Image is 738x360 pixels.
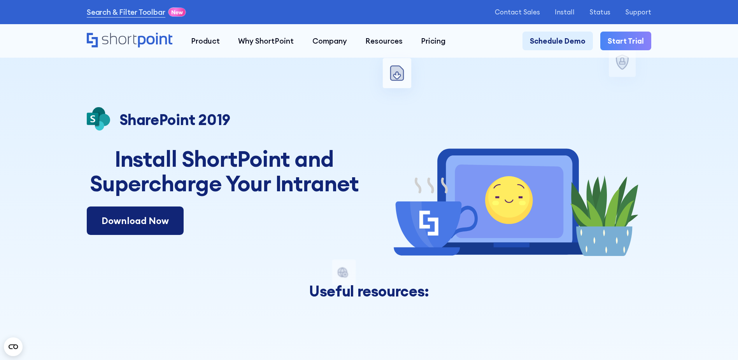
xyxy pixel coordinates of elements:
[555,8,575,16] a: Install
[182,32,229,50] a: Product
[119,111,230,128] p: SharePoint 2019
[303,32,356,50] a: Company
[625,8,651,16] a: Support
[87,206,184,235] a: Download Now
[191,35,220,46] div: Product
[312,35,347,46] div: Company
[87,146,362,195] h1: Install ShortPoint and Supercharge Your Intranet
[229,32,303,50] a: Why ShortPoint
[87,33,173,49] a: Home
[87,7,165,18] a: Search & Filter Toolbar
[589,8,610,16] a: Status
[4,337,23,356] button: Open CMP widget
[412,32,455,50] a: Pricing
[87,282,651,300] h3: Useful resources:
[356,32,412,50] a: Resources
[365,35,403,46] div: Resources
[600,32,651,50] a: Start Trial
[238,35,294,46] div: Why ShortPoint
[699,323,738,360] iframe: Chat Widget
[421,35,445,46] div: Pricing
[522,32,593,50] a: Schedule Demo
[495,8,540,16] a: Contact Sales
